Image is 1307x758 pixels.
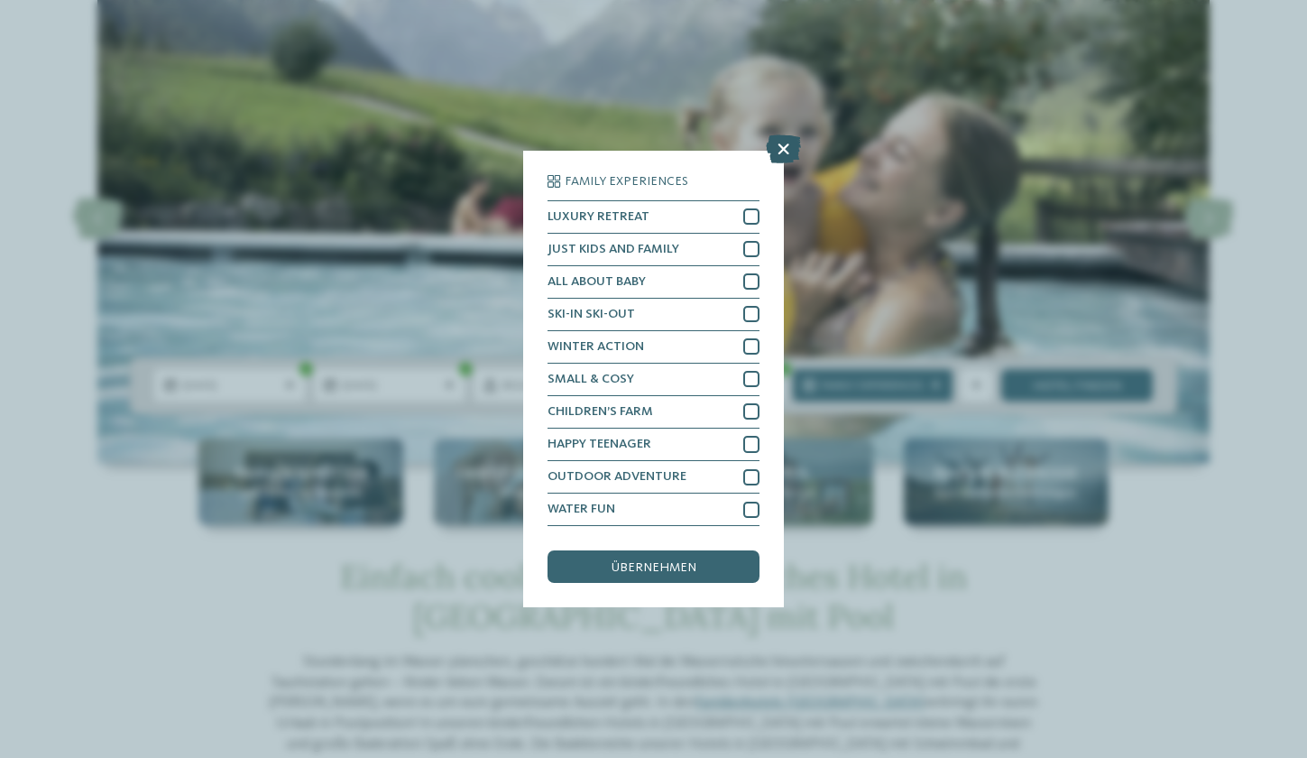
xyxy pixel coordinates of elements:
span: WINTER ACTION [548,340,644,353]
span: CHILDREN’S FARM [548,405,653,418]
span: JUST KIDS AND FAMILY [548,243,679,255]
span: LUXURY RETREAT [548,210,649,223]
span: WATER FUN [548,503,615,515]
span: übernehmen [612,561,696,574]
span: HAPPY TEENAGER [548,438,651,450]
span: Family Experiences [565,175,688,188]
span: SMALL & COSY [548,373,634,385]
span: ALL ABOUT BABY [548,275,646,288]
span: SKI-IN SKI-OUT [548,308,635,320]
span: OUTDOOR ADVENTURE [548,470,686,483]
